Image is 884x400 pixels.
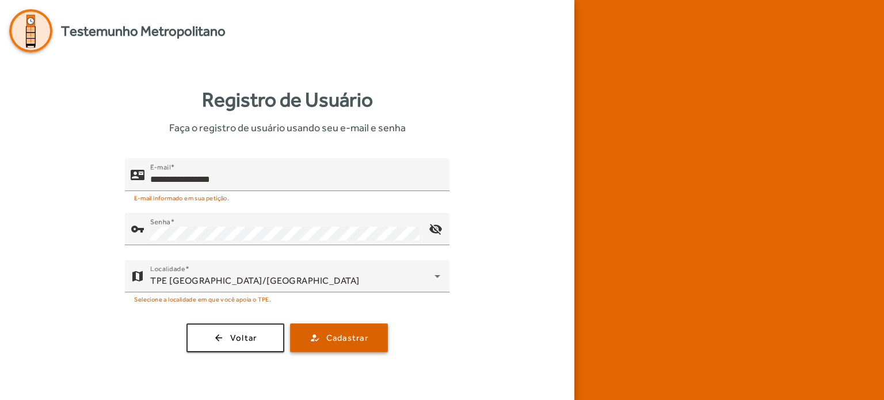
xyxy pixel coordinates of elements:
[326,332,368,345] span: Cadastrar
[131,222,144,236] mat-icon: vpn_key
[134,191,229,204] mat-hint: E-mail informado em sua petição.
[202,85,373,115] strong: Registro de Usuário
[290,323,388,352] button: Cadastrar
[150,218,170,226] mat-label: Senha
[134,292,271,305] mat-hint: Selecione a localidade em que você apoia o TPE.
[422,215,449,243] mat-icon: visibility_off
[131,269,144,283] mat-icon: map
[131,167,144,181] mat-icon: contact_mail
[186,323,284,352] button: Voltar
[169,120,406,135] span: Faça o registro de usuário usando seu e-mail e senha
[230,332,257,345] span: Voltar
[61,21,226,41] span: Testemunho Metropolitano
[9,9,52,52] img: Logo Agenda
[150,265,185,273] mat-label: Localidade
[150,275,360,286] span: TPE [GEOGRAPHIC_DATA]/[GEOGRAPHIC_DATA]
[150,163,170,171] mat-label: E-mail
